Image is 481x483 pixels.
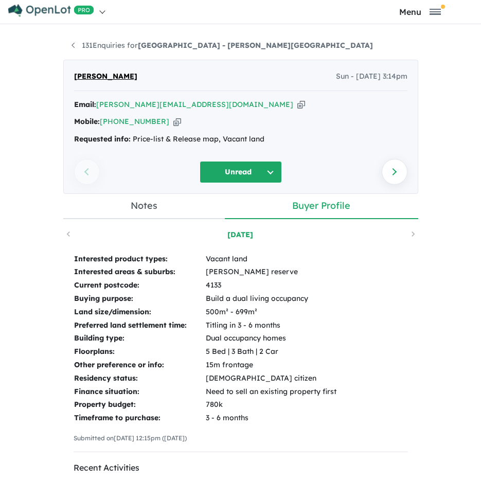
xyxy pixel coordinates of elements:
[74,398,205,412] td: Property budget:
[205,319,337,332] td: Titling in 3 - 6 months
[74,359,205,372] td: Other preference or info:
[8,4,94,17] img: Openlot PRO Logo White
[205,292,337,306] td: Build a dual living occupancy
[74,306,205,319] td: Land size/dimension:
[74,133,407,146] div: Price-list & Release map, Vacant land
[100,117,169,126] a: [PHONE_NUMBER]
[205,372,337,385] td: [DEMOGRAPHIC_DATA] citizen
[74,385,205,399] td: Finance situation:
[74,412,205,425] td: Timeframe to purchase:
[205,279,337,292] td: 4133
[173,116,181,127] button: Copy
[74,279,205,292] td: Current postcode:
[205,412,337,425] td: 3 - 6 months
[205,332,337,345] td: Dual occupancy homes
[205,385,337,399] td: Need to sell an existing property first
[74,117,100,126] strong: Mobile:
[205,398,337,412] td: 780k
[205,345,337,359] td: 5 Bed | 3 Bath | 2 Car
[74,319,205,332] td: Preferred land settlement time:
[74,332,205,345] td: Building type:
[74,253,205,266] td: Interested product types:
[74,433,408,443] div: Submitted on [DATE] 12:15pm ([DATE])
[63,194,225,219] a: Notes
[336,70,407,83] span: Sun - [DATE] 3:14pm
[74,372,205,385] td: Residency status:
[362,7,478,16] button: Toggle navigation
[74,134,131,144] strong: Requested info:
[74,70,137,83] span: [PERSON_NAME]
[74,345,205,359] td: Floorplans:
[138,41,373,50] strong: [GEOGRAPHIC_DATA] - [PERSON_NAME][GEOGRAPHIC_DATA]
[63,40,418,52] nav: breadcrumb
[74,292,205,306] td: Buying purpose:
[74,100,96,109] strong: Email:
[205,265,337,279] td: [PERSON_NAME] reserve
[205,253,337,266] td: Vacant land
[96,100,293,109] a: [PERSON_NAME][EMAIL_ADDRESS][DOMAIN_NAME]
[185,229,296,240] a: [DATE]
[72,41,373,50] a: 131Enquiries for[GEOGRAPHIC_DATA] - [PERSON_NAME][GEOGRAPHIC_DATA]
[205,359,337,372] td: 15m frontage
[297,99,305,110] button: Copy
[225,194,418,219] a: Buyer Profile
[205,306,337,319] td: 500m² - 699m²
[74,265,205,279] td: Interested areas & suburbs:
[200,161,282,183] button: Unread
